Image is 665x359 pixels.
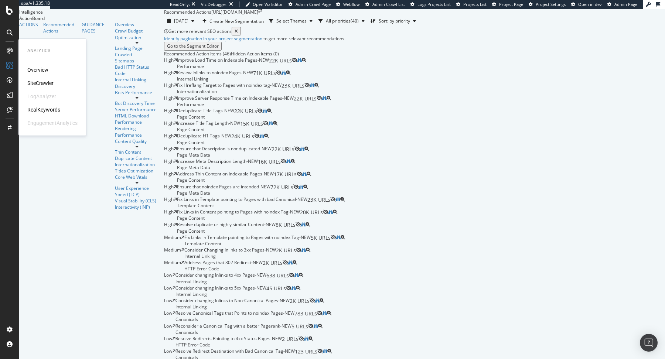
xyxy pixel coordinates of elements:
[164,107,174,114] span: High
[263,109,267,113] div: binoculars
[164,120,174,126] span: High
[282,69,286,76] a: binoculars
[294,95,317,107] span: 22K URLs
[168,28,232,34] div: Get more relevant SEO actions
[115,28,159,40] a: Crawl Budget Optimization
[27,79,54,87] div: SiteCrawler
[254,134,260,138] div: eye-slash
[115,106,159,113] a: Server Performance
[316,15,368,27] button: All priorities(40)
[177,196,296,202] div: Fix Links in Template pointing to Pages with bad Canonical
[175,291,207,297] div: Internal Linking
[170,1,190,7] div: ReadOnly:
[43,21,76,34] a: Recommended Actions
[255,272,266,278] span: - NEW
[317,311,323,315] div: eye-slash
[115,174,159,180] div: Core Web Vitals
[283,260,288,265] div: eye-slash
[177,57,258,63] div: Improve Load Time on Indexable Pages
[336,196,340,202] a: binoculars
[184,253,216,259] div: Internal Linking
[257,109,263,113] div: eye-slash
[177,146,260,152] div: Ensure that Description is not duplicated
[281,159,286,164] div: eye-slash
[184,247,265,253] div: Consider Changing Inlinks to 3xx Pages
[327,311,331,315] div: magnifying-glass-plus
[289,273,294,277] div: eye-slash
[115,21,159,28] a: Overview
[184,240,221,247] div: Template Content
[164,158,174,164] span: High
[303,185,308,189] div: magnifying-glass-plus
[264,134,269,138] div: magnifying-glass-plus
[306,222,310,227] div: magnifying-glass-plus
[327,96,331,100] div: magnifying-glass-plus
[27,93,56,100] div: LogAnalyzer
[289,209,300,215] span: - NEW
[177,107,223,114] div: Deduplicate Title Tags
[323,349,327,353] div: binoculars
[115,89,159,96] a: Bots Performance
[115,155,159,161] a: Duplicate Content
[177,82,270,88] div: Fix Hreflang Target to Pages with noindex tag
[269,121,273,126] div: binoculars
[263,259,283,272] span: 2K URLs
[164,42,222,50] button: Go to the Segment Editor
[184,234,299,240] div: Fix Links in Template pointing to Pages with noindex Tag
[294,272,299,278] a: binoculars
[115,204,159,210] a: Interactivity (INP)
[293,260,297,265] div: magnifying-glass-plus
[327,349,332,353] div: magnifying-glass-plus
[177,139,205,146] div: Page Content
[164,27,665,50] div: info banner
[82,21,110,34] div: GUIDANCE PAGES
[115,138,159,144] a: Content Quality
[27,119,78,127] a: EngagementAnalytics
[302,171,307,177] a: binoculars
[529,1,566,7] a: Project Settings
[341,235,345,240] div: magnifying-glass-plus
[343,1,360,7] span: Webflow
[351,19,359,23] div: ( 40 )
[340,197,345,202] div: magnifying-glass-plus
[314,323,318,329] a: binoculars
[115,185,159,191] a: User Experience
[115,64,159,76] a: Bad HTTP Status Code
[266,272,289,284] span: 638 URLs
[164,69,174,76] span: High
[322,95,327,101] a: binoculars
[536,1,566,7] span: Project Settings
[242,69,253,76] span: - NEW
[175,297,278,304] div: Consider changing Inlinks to Non-Canonical Pages
[177,228,205,234] div: Page Content
[304,83,310,88] div: eye-slash
[27,106,60,113] a: RealKeywords
[115,45,159,58] a: Landing Page Crawled
[19,15,164,21] div: ActionBoard
[115,191,159,198] a: Speed (LCP)
[260,146,272,152] span: - NEW
[294,147,300,151] div: eye-slash
[323,311,327,315] div: binoculars
[260,133,264,139] a: binoculars
[115,58,159,64] a: Sitemaps
[315,297,320,304] a: binoculars
[164,184,174,190] span: High
[231,51,279,57] div: Hidden Action Items (0)
[177,63,204,69] div: Performance
[304,147,309,151] div: magnifying-glass-plus
[164,35,262,42] a: Identify pagination in your project segmentation
[177,101,204,107] div: Performance
[296,286,300,290] div: magnifying-glass-plus
[301,248,306,252] div: binoculars
[274,171,297,183] span: 17K URLs
[323,210,328,214] div: eye-slash
[292,58,297,62] div: eye-slash
[307,172,311,176] div: magnifying-glass-plus
[463,1,487,7] span: Projects List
